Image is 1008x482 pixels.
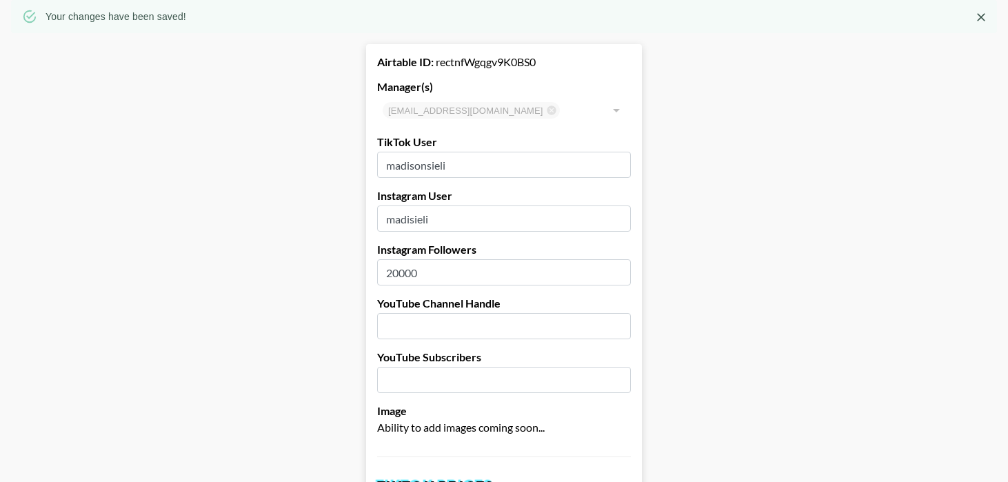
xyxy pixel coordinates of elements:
[377,297,631,310] label: YouTube Channel Handle
[377,135,631,149] label: TikTok User
[377,55,434,68] strong: Airtable ID:
[971,7,991,28] button: Close
[377,189,631,203] label: Instagram User
[377,404,631,418] label: Image
[377,80,631,94] label: Manager(s)
[377,421,545,434] span: Ability to add images coming soon...
[377,350,631,364] label: YouTube Subscribers
[377,243,631,257] label: Instagram Followers
[46,4,186,29] div: Your changes have been saved!
[377,55,631,69] div: rectnfWgqgv9K0BS0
